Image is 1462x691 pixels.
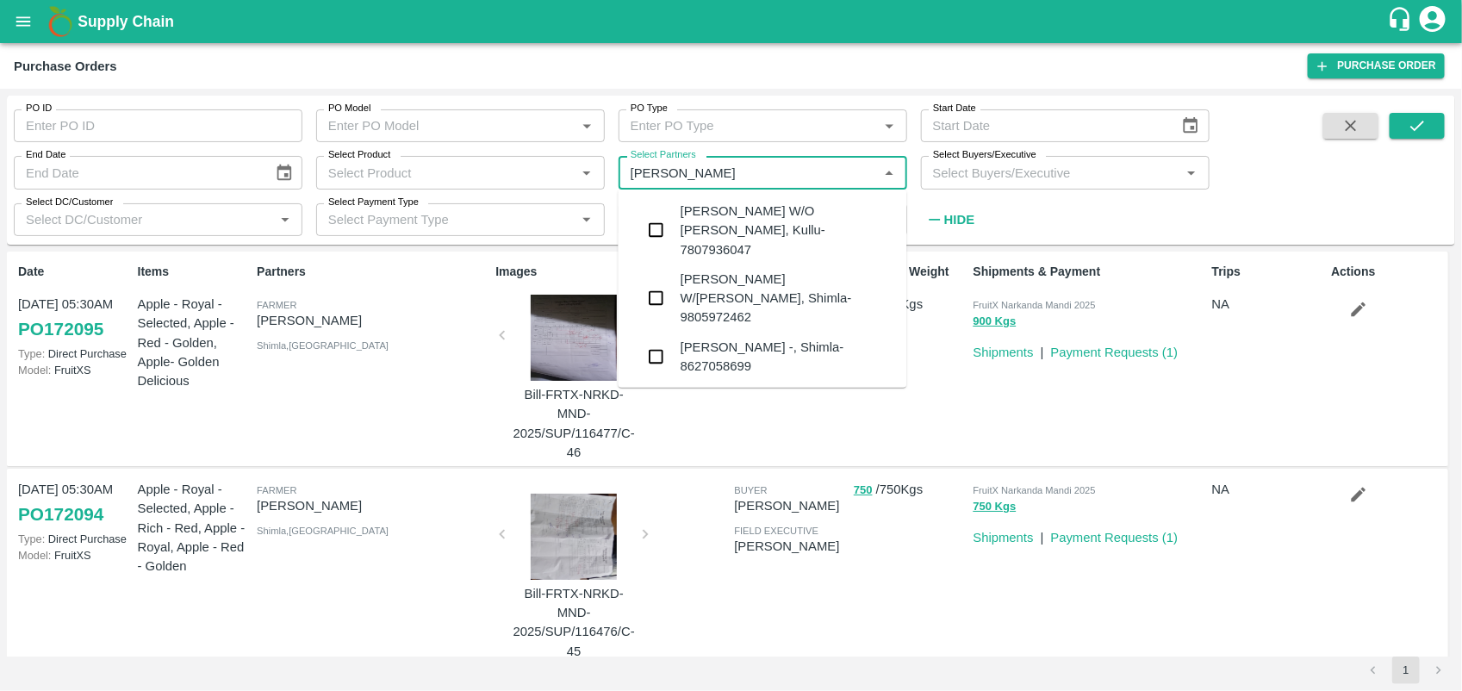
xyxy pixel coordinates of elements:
[328,102,371,115] label: PO Model
[631,102,668,115] label: PO Type
[14,109,302,142] input: Enter PO ID
[1034,336,1044,362] div: |
[18,531,131,547] p: Direct Purchase
[18,263,131,281] p: Date
[854,295,967,314] p: / 900 Kgs
[624,161,874,184] input: Select Partners
[878,115,900,137] button: Open
[321,209,549,231] input: Select Payment Type
[257,485,296,495] span: Farmer
[734,496,847,515] p: [PERSON_NAME]
[257,300,296,310] span: Farmer
[974,312,1017,332] button: 900 Kgs
[18,347,45,360] span: Type:
[974,497,1017,517] button: 750 Kgs
[631,148,696,162] label: Select Partners
[257,311,488,330] p: [PERSON_NAME]
[328,196,419,209] label: Select Payment Type
[734,485,767,495] span: buyer
[681,270,893,327] div: [PERSON_NAME] W/[PERSON_NAME], Shimla-9805972462
[26,196,113,209] label: Select DC/Customer
[575,162,598,184] button: Open
[321,161,571,184] input: Select Product
[974,485,1096,495] span: FruitX Narkanda Mandi 2025
[1212,263,1325,281] p: Trips
[328,148,390,162] label: Select Product
[18,499,103,530] a: PO172094
[854,480,967,500] p: / 750 Kgs
[1392,657,1420,684] button: page 1
[734,537,847,556] p: [PERSON_NAME]
[268,157,301,190] button: Choose date
[18,549,51,562] span: Model:
[1034,521,1044,547] div: |
[26,102,52,115] label: PO ID
[1051,345,1179,359] a: Payment Requests (1)
[509,385,638,462] p: Bill-FRTX-NRKD-MND-2025/SUP/116477/C-46
[974,300,1096,310] span: FruitX Narkanda Mandi 2025
[138,295,251,390] p: Apple - Royal - Selected, Apple - Red - Golden, Apple- Golden Delicious
[734,526,818,536] span: field executive
[3,2,43,41] button: open drawer
[18,314,103,345] a: PO172095
[14,55,117,78] div: Purchase Orders
[18,362,131,378] p: FruitXS
[14,156,261,189] input: End Date
[1417,3,1448,40] div: account of current user
[1357,657,1455,684] nav: pagination navigation
[78,13,174,30] b: Supply Chain
[933,102,976,115] label: Start Date
[1051,531,1179,545] a: Payment Requests (1)
[974,263,1205,281] p: Shipments & Payment
[26,148,65,162] label: End Date
[575,209,598,231] button: Open
[921,109,1168,142] input: Start Date
[974,345,1034,359] a: Shipments
[19,209,269,231] input: Select DC/Customer
[933,148,1036,162] label: Select Buyers/Executive
[854,263,967,281] p: ACT/EXP Weight
[18,345,131,362] p: Direct Purchase
[1331,263,1444,281] p: Actions
[18,532,45,545] span: Type:
[1212,480,1325,499] p: NA
[321,115,571,137] input: Enter PO Model
[1212,295,1325,314] p: NA
[1308,53,1445,78] a: Purchase Order
[18,480,131,499] p: [DATE] 05:30AM
[257,526,389,536] span: Shimla , [GEOGRAPHIC_DATA]
[138,480,251,576] p: Apple - Royal - Selected, Apple - Rich - Red, Apple - Royal, Apple - Red - Golden
[18,295,131,314] p: [DATE] 05:30AM
[78,9,1387,34] a: Supply Chain
[878,162,900,184] button: Close
[926,161,1176,184] input: Select Buyers/Executive
[18,364,51,377] span: Model:
[509,584,638,661] p: Bill-FRTX-NRKD-MND-2025/SUP/116476/C-45
[18,547,131,563] p: FruitXS
[1180,162,1203,184] button: Open
[575,115,598,137] button: Open
[974,531,1034,545] a: Shipments
[854,481,873,501] button: 750
[495,263,727,281] p: Images
[1174,109,1207,142] button: Choose date
[944,213,974,227] strong: Hide
[1387,6,1417,37] div: customer-support
[257,496,488,515] p: [PERSON_NAME]
[681,338,893,377] div: [PERSON_NAME] -, Shimla-8627058699
[921,205,980,234] button: Hide
[257,340,389,351] span: Shimla , [GEOGRAPHIC_DATA]
[257,263,488,281] p: Partners
[138,263,251,281] p: Items
[681,202,893,259] div: [PERSON_NAME] W/O [PERSON_NAME], Kullu-7807936047
[624,115,874,137] input: Enter PO Type
[274,209,296,231] button: Open
[43,4,78,39] img: logo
